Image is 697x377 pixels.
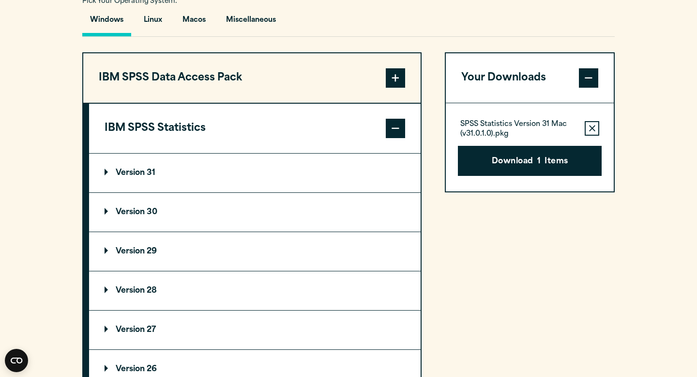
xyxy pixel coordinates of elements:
button: Linux [136,9,170,36]
p: Version 26 [105,365,157,373]
p: Version 31 [105,169,155,177]
p: Version 29 [105,248,157,255]
p: SPSS Statistics Version 31 Mac (v31.0.1.0).pkg [460,120,577,139]
button: Macos [175,9,213,36]
p: Version 28 [105,287,157,295]
button: Your Downloads [446,53,614,103]
button: IBM SPSS Data Access Pack [83,53,421,103]
button: IBM SPSS Statistics [89,104,421,153]
button: Open CMP widget [5,349,28,372]
summary: Version 29 [89,232,421,271]
p: Version 27 [105,326,156,334]
summary: Version 27 [89,311,421,349]
summary: Version 31 [89,154,421,192]
span: 1 [537,156,541,168]
summary: Version 28 [89,271,421,310]
p: Version 30 [105,208,157,216]
div: Your Downloads [446,103,614,191]
button: Windows [82,9,131,36]
button: Download1Items [458,146,602,176]
button: Miscellaneous [218,9,284,36]
summary: Version 30 [89,193,421,232]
